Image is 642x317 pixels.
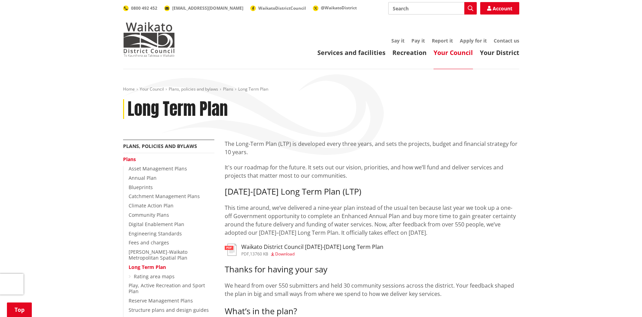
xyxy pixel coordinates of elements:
a: Long Term Plan [129,264,166,270]
a: Structure plans and design guides [129,307,209,313]
img: document-pdf.svg [225,244,236,256]
a: Report it [432,37,453,44]
a: Engineering Standards [129,230,182,237]
p: It's our roadmap for the future. It sets out our vision, priorities, and how we’ll fund and deliv... [225,163,519,180]
a: Plans, policies and bylaws [123,143,197,149]
a: Services and facilities [317,48,385,57]
img: Waikato District Council - Te Kaunihera aa Takiwaa o Waikato [123,22,175,57]
span: We heard from over 550 submitters and held 30 community sessions across the district. Your feedba... [225,282,514,298]
a: Community Plans [129,212,169,218]
a: Play, Active Recreation and Sport Plan [129,282,205,295]
a: [PERSON_NAME]-Waikato Metropolitan Spatial Plan [129,249,187,261]
span: [EMAIL_ADDRESS][DOMAIN_NAME] [172,5,243,11]
a: Top [7,302,32,317]
span: @WaikatoDistrict [321,5,357,11]
a: Plans, policies and bylaws [169,86,218,92]
a: WaikatoDistrictCouncil [250,5,306,11]
h3: Waikato District Council [DATE]-[DATE] Long Term Plan [241,244,383,250]
a: Rating area maps [134,273,175,280]
a: Pay it [411,37,425,44]
a: Plans [223,86,233,92]
a: 0800 492 452 [123,5,157,11]
a: Reserve Management Plans [129,297,193,304]
h3: What’s in the plan? [225,306,519,316]
a: Say it [391,37,404,44]
h3: Thanks for having your say [225,264,519,274]
span: Download [275,251,295,257]
h1: Long Term Plan [128,99,228,119]
a: Your District [480,48,519,57]
p: The Long-Term Plan (LTP) is developed every three years, and sets the projects, budget and financ... [225,140,519,156]
a: Blueprints [129,184,153,190]
a: @WaikatoDistrict [313,5,357,11]
a: Account [480,2,519,15]
nav: breadcrumb [123,86,519,92]
a: Your Council [434,48,473,57]
a: Your Council [140,86,164,92]
a: Home [123,86,135,92]
a: Plans [123,156,136,162]
a: Digital Enablement Plan [129,221,184,227]
a: Catchment Management Plans [129,193,200,199]
span: Long Term Plan [238,86,268,92]
a: Apply for it [460,37,487,44]
div: , [241,252,383,256]
a: Recreation [392,48,427,57]
a: Waikato District Council [DATE]-[DATE] Long Term Plan pdf,13760 KB Download [225,244,383,256]
p: This time around, we’ve delivered a nine-year plan instead of the usual ten because last year we ... [225,204,519,237]
span: WaikatoDistrictCouncil [258,5,306,11]
a: Annual Plan [129,175,157,181]
a: Asset Management Plans [129,165,187,172]
span: pdf [241,251,249,257]
a: Contact us [494,37,519,44]
span: 13760 KB [250,251,268,257]
a: [EMAIL_ADDRESS][DOMAIN_NAME] [164,5,243,11]
a: Fees and charges [129,239,169,246]
a: Climate Action Plan [129,202,174,209]
h3: [DATE]-[DATE] Long Term Plan (LTP) [225,187,519,197]
input: Search input [388,2,477,15]
span: 0800 492 452 [131,5,157,11]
